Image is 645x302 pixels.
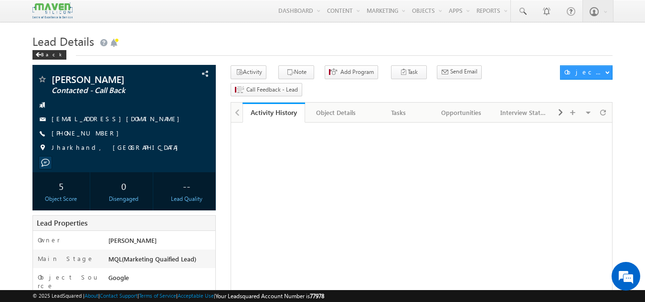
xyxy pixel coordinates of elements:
[52,143,183,153] span: Jharkhand, [GEOGRAPHIC_DATA]
[38,236,60,244] label: Owner
[52,86,165,95] span: Contacted - Call Back
[32,292,324,301] span: © 2025 LeadSquared | | | | |
[178,292,214,299] a: Acceptable Use
[160,195,213,203] div: Lead Quality
[97,177,150,195] div: 0
[500,107,547,118] div: Interview Status
[139,292,176,299] a: Terms of Service
[391,65,427,79] button: Task
[438,107,484,118] div: Opportunities
[97,195,150,203] div: Disengaged
[325,65,378,79] button: Add Program
[106,254,216,268] div: MQL(Marketing Quaified Lead)
[38,273,99,290] label: Object Source
[32,50,66,60] div: Back
[246,85,298,94] span: Call Feedback - Lead
[160,177,213,195] div: --
[100,292,137,299] a: Contact Support
[278,65,314,79] button: Note
[32,33,94,49] span: Lead Details
[35,195,88,203] div: Object Score
[437,65,482,79] button: Send Email
[560,65,613,80] button: Object Actions
[52,115,184,123] a: [EMAIL_ADDRESS][DOMAIN_NAME]
[493,103,555,123] a: Interview Status
[243,103,305,123] a: Activity History
[231,83,302,97] button: Call Feedback - Lead
[52,74,165,84] span: [PERSON_NAME]
[450,67,477,76] span: Send Email
[38,254,94,263] label: Main Stage
[305,103,368,123] a: Object Details
[375,107,422,118] div: Tasks
[313,107,359,118] div: Object Details
[32,2,73,19] img: Custom Logo
[430,103,493,123] a: Opportunities
[108,236,157,244] span: [PERSON_NAME]
[85,292,98,299] a: About
[231,65,266,79] button: Activity
[215,292,324,300] span: Your Leadsquared Account Number is
[37,218,87,228] span: Lead Properties
[106,273,216,286] div: Google
[310,292,324,300] span: 77978
[35,177,88,195] div: 5
[340,68,374,76] span: Add Program
[32,50,71,58] a: Back
[564,68,605,76] div: Object Actions
[368,103,430,123] a: Tasks
[52,129,124,138] span: [PHONE_NUMBER]
[250,108,298,117] div: Activity History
